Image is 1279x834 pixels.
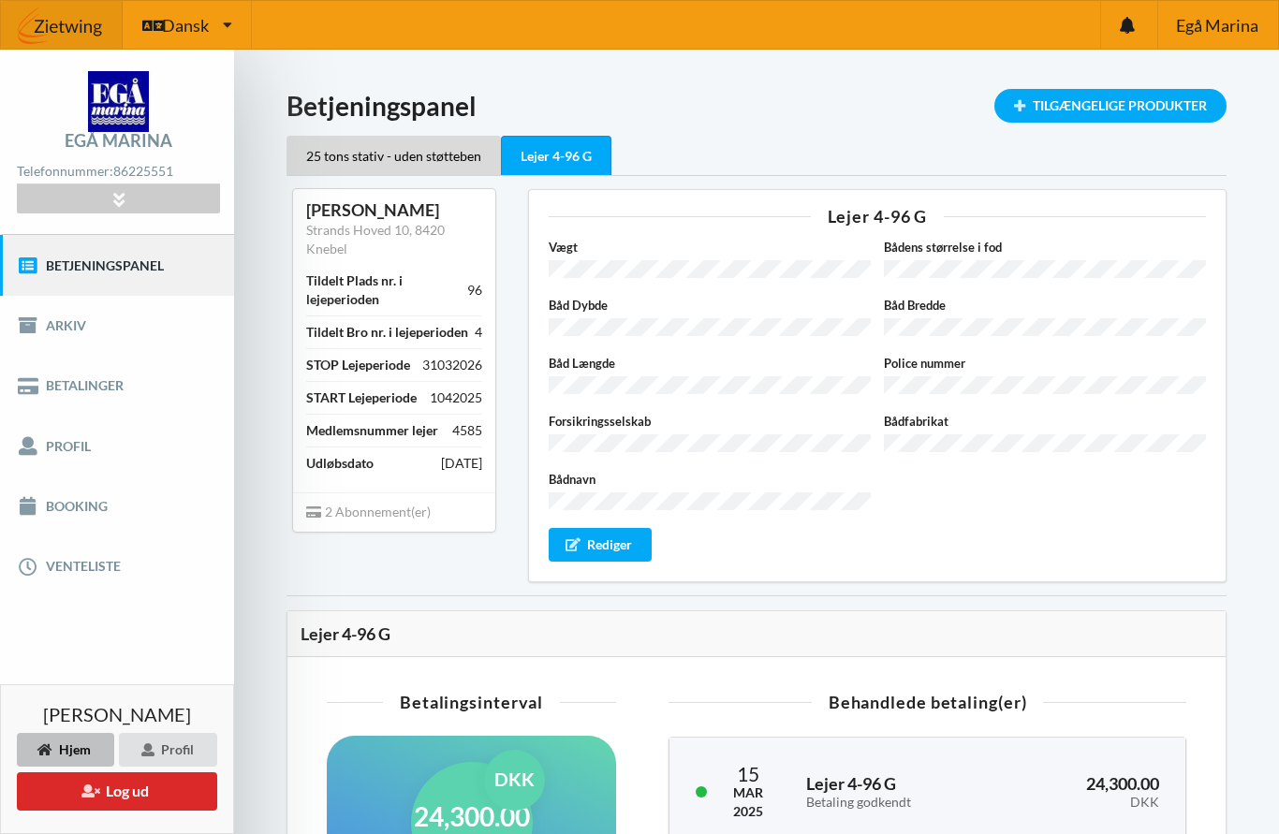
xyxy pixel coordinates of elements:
[884,354,1206,373] label: Police nummer
[549,470,871,489] label: Bådnavn
[441,454,482,473] div: [DATE]
[430,388,482,407] div: 1042025
[733,764,763,783] div: 15
[422,356,482,374] div: 31032026
[287,136,501,175] div: 25 tons stativ - uden støtteben
[306,454,374,473] div: Udløbsdato
[501,136,611,176] div: Lejer 4-96 G
[306,271,467,309] div: Tildelt Plads nr. i lejeperioden
[306,222,445,256] a: Strands Hoved 10, 8420 Knebel
[1012,795,1159,811] div: DKK
[549,528,652,562] div: Rediger
[306,356,410,374] div: STOP Lejeperiode
[162,17,209,34] span: Dansk
[884,296,1206,315] label: Båd Bredde
[884,238,1206,256] label: Bådens størrelse i fod
[306,323,468,342] div: Tildelt Bro nr. i lejeperioden
[549,238,871,256] label: Vægt
[414,799,530,833] h1: 24,300.00
[301,624,1213,643] div: Lejer 4-96 G
[306,504,431,519] span: 2 Abonnement(er)
[306,388,417,407] div: START Lejeperiode
[88,71,149,132] img: logo
[467,281,482,300] div: 96
[452,421,482,440] div: 4585
[306,421,438,440] div: Medlemsnummer lejer
[327,694,616,710] div: Betalingsinterval
[287,89,1227,123] h1: Betjeningspanel
[806,773,985,811] h3: Lejer 4-96 G
[113,163,173,179] strong: 86225551
[17,733,114,767] div: Hjem
[733,802,763,821] div: 2025
[669,694,1186,710] div: Behandlede betaling(er)
[43,705,191,724] span: [PERSON_NAME]
[1176,17,1258,34] span: Egå Marina
[884,412,1206,431] label: Bådfabrikat
[484,750,545,811] div: DKK
[549,354,871,373] label: Båd Længde
[65,132,172,149] div: Egå Marina
[994,89,1227,123] div: Tilgængelige Produkter
[733,783,763,802] div: Mar
[1086,773,1159,794] span: 24,300.00
[549,208,1206,225] div: Lejer 4-96 G
[549,412,871,431] label: Forsikringsselskab
[549,296,871,315] label: Båd Dybde
[306,199,482,221] div: [PERSON_NAME]
[17,159,219,184] div: Telefonnummer:
[119,733,217,767] div: Profil
[806,795,985,811] div: Betaling godkendt
[475,323,482,342] div: 4
[17,772,217,811] button: Log ud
